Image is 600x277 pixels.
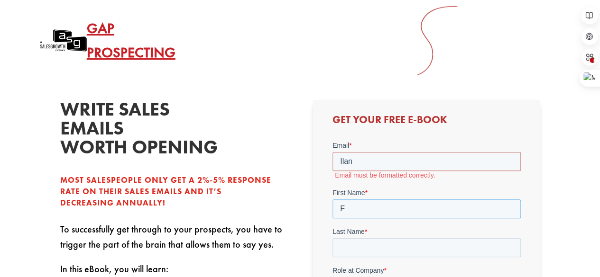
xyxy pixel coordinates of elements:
span: Menu [483,46,508,57]
h2: write sales emails worth opening [60,100,203,161]
a: Resources [359,28,417,52]
a: Gap Prospecting [87,11,190,69]
img: ASG Co. Logo [39,28,87,53]
a: Testimonials [293,28,359,52]
p: In this eBook, you will learn: [60,261,287,277]
span: a [461,47,476,62]
a: Our Services [190,20,241,60]
p: Most salespeople only get a 2%-5% response rate on their sales emails and it’s decreasing annually! [60,175,287,208]
a: Gap Selling Method [241,12,293,68]
p: To successfully get through to your prospects, you have to trigger the part of the brain that all... [60,222,287,261]
a: A Sales Growth Company Logo [39,28,87,53]
h3: Get Your Free E-book [332,115,521,130]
